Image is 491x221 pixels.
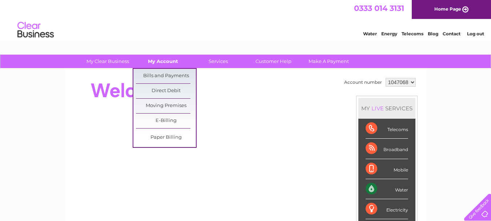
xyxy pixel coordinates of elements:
[467,31,484,36] a: Log out
[370,105,385,112] div: LIVE
[136,84,196,98] a: Direct Debit
[136,99,196,113] a: Moving Premises
[443,31,460,36] a: Contact
[342,76,384,88] td: Account number
[366,179,408,199] div: Water
[402,31,423,36] a: Telecoms
[381,31,397,36] a: Energy
[244,55,303,68] a: Customer Help
[136,114,196,128] a: E-Billing
[17,19,54,41] img: logo.png
[133,55,193,68] a: My Account
[299,55,359,68] a: Make A Payment
[363,31,377,36] a: Water
[136,130,196,145] a: Paper Billing
[78,55,138,68] a: My Clear Business
[188,55,248,68] a: Services
[428,31,438,36] a: Blog
[366,139,408,159] div: Broadband
[366,119,408,139] div: Telecoms
[366,199,408,219] div: Electricity
[366,159,408,179] div: Mobile
[358,98,415,119] div: MY SERVICES
[136,69,196,83] a: Bills and Payments
[354,4,404,13] a: 0333 014 3131
[74,4,418,35] div: Clear Business is a trading name of Verastar Limited (registered in [GEOGRAPHIC_DATA] No. 3667643...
